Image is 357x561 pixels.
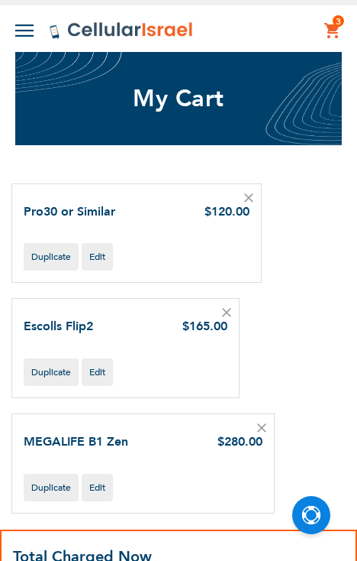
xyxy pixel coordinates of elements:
[31,366,71,378] span: Duplicate
[89,366,105,378] span: Edit
[82,243,113,271] a: Edit
[15,24,34,37] img: Toggle Menu
[24,318,93,335] a: Escolls Flip2
[82,474,113,501] a: Edit
[89,482,105,494] span: Edit
[217,433,262,450] span: $280.00
[133,83,224,115] span: My Cart
[204,203,249,220] span: $120.00
[24,433,128,450] a: MEGALIFE B1 Zen
[49,21,194,40] img: Cellular Israel Logo
[24,243,79,271] a: Duplicate
[323,21,342,41] a: 3
[336,15,341,28] span: 3
[24,203,115,220] a: Pro30 or Similar
[182,318,227,335] span: $165.00
[82,358,113,386] a: Edit
[24,474,79,501] a: Duplicate
[24,358,79,386] a: Duplicate
[31,482,71,494] span: Duplicate
[89,251,105,263] span: Edit
[31,251,71,263] span: Duplicate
